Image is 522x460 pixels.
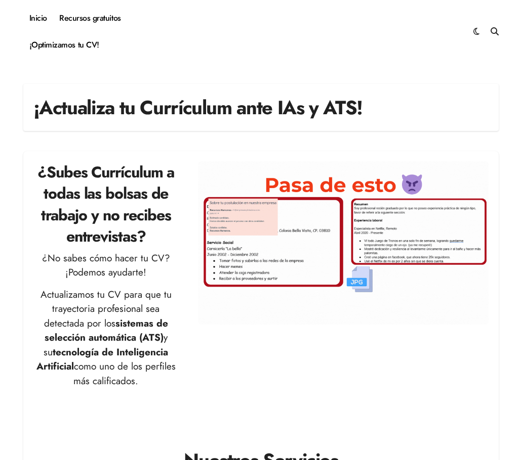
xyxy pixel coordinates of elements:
p: Actualizamos tu CV para que tu trayectoria profesional sea detectada por los y su como uno de los... [33,288,179,389]
a: Recursos gratuitos [53,5,127,32]
h2: ¿Subes Currículum a todas las bolsas de trabajo y no recibes entrevistas? [33,161,179,247]
p: ¿No sabes cómo hacer tu CV? ¡Podemos ayudarte! [33,251,179,280]
strong: sistemas de selección automática (ATS) [45,316,168,345]
h1: ¡Actualiza tu Currículum ante IAs y ATS! [33,94,363,121]
strong: tecnología de Inteligencia Artificial [36,345,169,374]
a: Inicio [23,5,53,32]
a: ¡Optimizamos tu CV! [23,32,105,59]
